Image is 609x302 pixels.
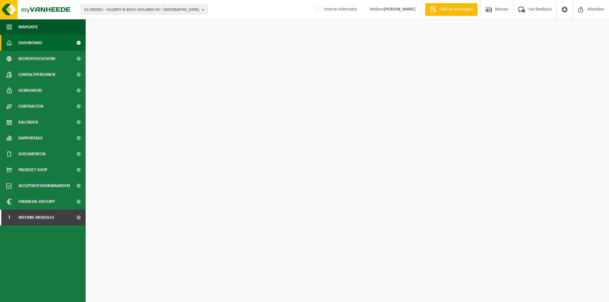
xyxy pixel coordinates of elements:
[315,5,357,14] label: Interne informatie
[18,51,56,67] span: Bedrijfsgegevens
[18,194,55,210] span: Financial History
[6,210,12,225] span: I
[81,5,208,14] button: 01-000001 - VILLEROY & BOCH WELLNESS NV - [GEOGRAPHIC_DATA]
[425,3,477,16] a: Offerte aanvragen
[384,7,416,12] strong: [PERSON_NAME]
[18,162,47,178] span: Product Shop
[18,146,45,162] span: Documenten
[18,130,43,146] span: Rapportage
[18,19,38,35] span: Navigatie
[18,210,54,225] span: Interne modules
[438,6,474,13] span: Offerte aanvragen
[18,35,42,51] span: Dashboard
[18,83,42,98] span: Gebruikers
[18,178,70,194] span: Acceptatievoorwaarden
[18,67,55,83] span: Contactpersonen
[18,114,38,130] span: Kalender
[18,98,43,114] span: Contracten
[84,5,199,15] span: 01-000001 - VILLEROY & BOCH WELLNESS NV - [GEOGRAPHIC_DATA]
